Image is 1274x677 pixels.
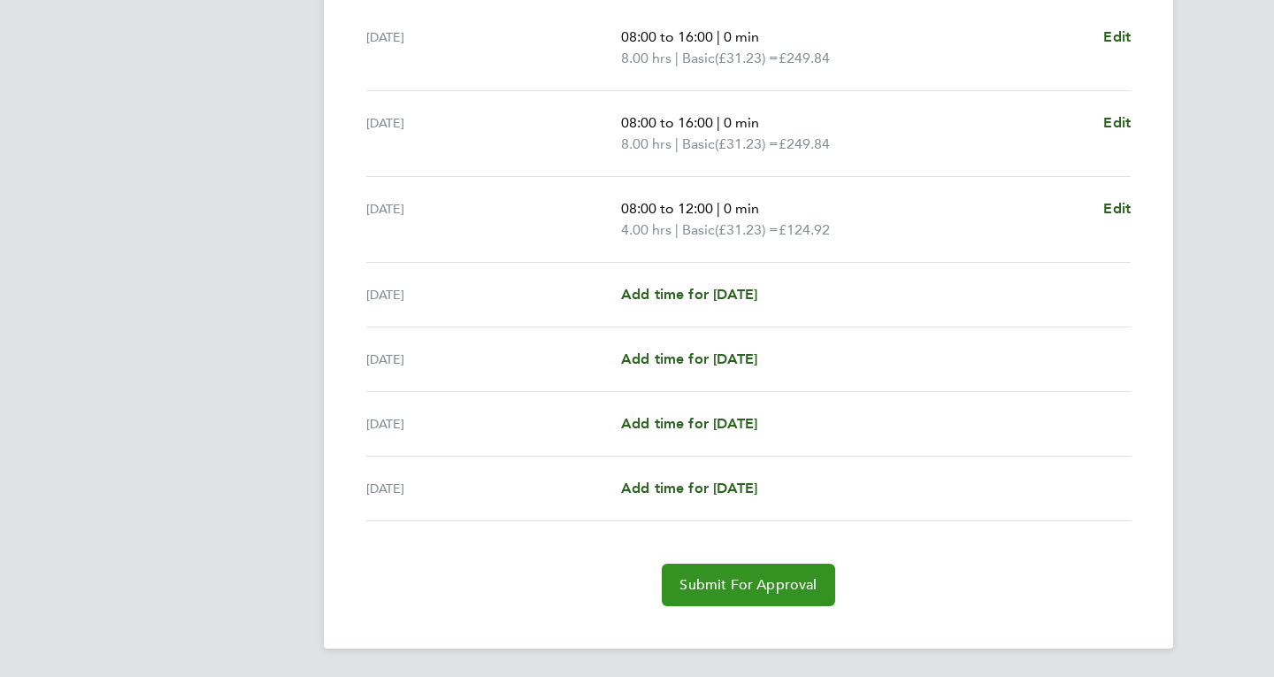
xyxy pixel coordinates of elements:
[621,200,713,217] span: 08:00 to 12:00
[366,413,621,435] div: [DATE]
[779,50,830,66] span: £249.84
[1103,198,1131,219] a: Edit
[662,564,834,606] button: Submit For Approval
[679,576,817,594] span: Submit For Approval
[779,135,830,152] span: £249.84
[1103,200,1131,217] span: Edit
[366,198,621,241] div: [DATE]
[1103,27,1131,48] a: Edit
[621,349,757,370] a: Add time for [DATE]
[724,114,759,131] span: 0 min
[366,284,621,305] div: [DATE]
[621,135,672,152] span: 8.00 hrs
[621,114,713,131] span: 08:00 to 16:00
[675,50,679,66] span: |
[724,28,759,45] span: 0 min
[621,480,757,496] span: Add time for [DATE]
[621,286,757,303] span: Add time for [DATE]
[1103,28,1131,45] span: Edit
[715,221,779,238] span: (£31.23) =
[717,114,720,131] span: |
[682,48,715,69] span: Basic
[621,50,672,66] span: 8.00 hrs
[621,478,757,499] a: Add time for [DATE]
[621,28,713,45] span: 08:00 to 16:00
[366,349,621,370] div: [DATE]
[675,135,679,152] span: |
[717,200,720,217] span: |
[715,135,779,152] span: (£31.23) =
[724,200,759,217] span: 0 min
[675,221,679,238] span: |
[621,350,757,367] span: Add time for [DATE]
[717,28,720,45] span: |
[1103,114,1131,131] span: Edit
[715,50,779,66] span: (£31.23) =
[621,415,757,432] span: Add time for [DATE]
[621,221,672,238] span: 4.00 hrs
[1103,112,1131,134] a: Edit
[682,219,715,241] span: Basic
[779,221,830,238] span: £124.92
[366,478,621,499] div: [DATE]
[682,134,715,155] span: Basic
[366,27,621,69] div: [DATE]
[621,413,757,435] a: Add time for [DATE]
[366,112,621,155] div: [DATE]
[621,284,757,305] a: Add time for [DATE]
